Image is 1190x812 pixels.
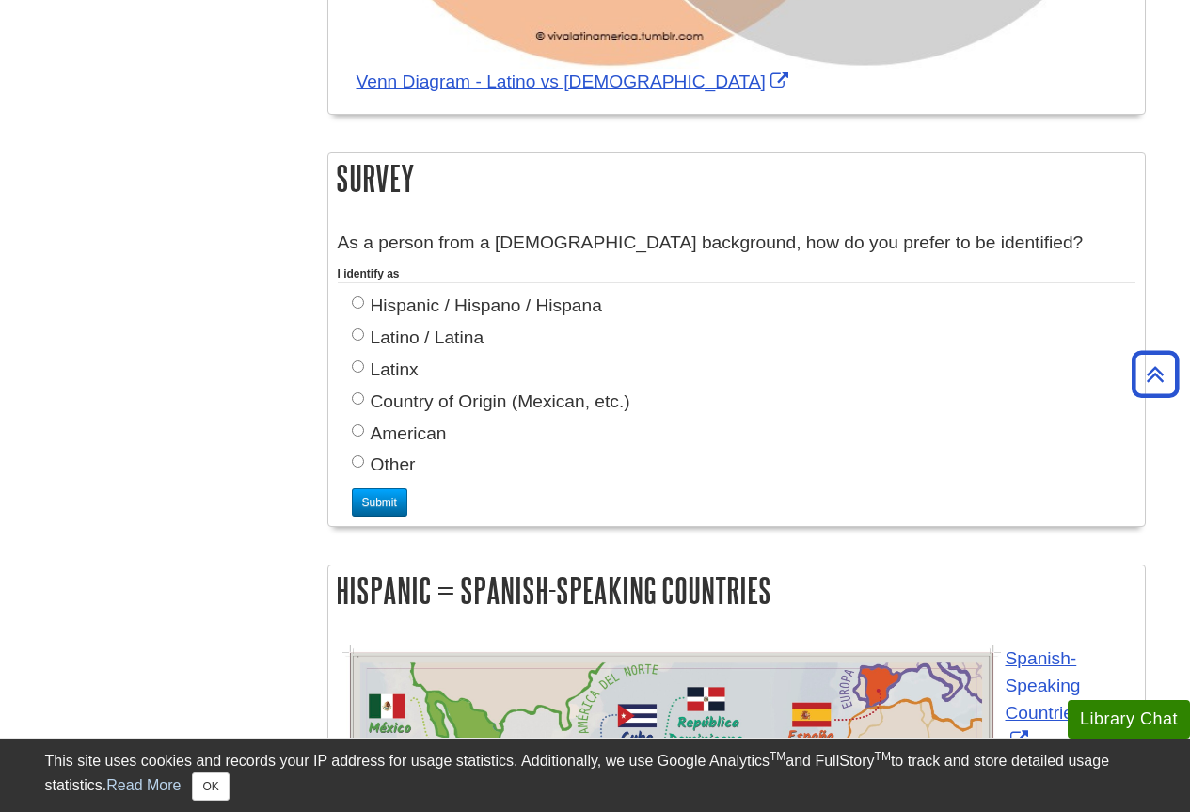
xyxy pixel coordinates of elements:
button: Close [192,772,229,801]
button: Library Chat [1068,700,1190,739]
label: Latinx [352,357,419,384]
p: As a person from a [DEMOGRAPHIC_DATA] background, how do you prefer to be identified? [338,230,1135,257]
a: Link opens in new window [357,72,793,91]
input: Hispanic / Hispano / Hispana [352,296,364,309]
input: Latino / Latina [352,328,364,341]
label: Latino / Latina [352,325,484,352]
label: Country of Origin (Mexican, etc.) [352,389,630,416]
input: American [352,424,364,437]
a: Read More [106,777,181,793]
label: Hispanic / Hispano / Hispana [352,293,602,320]
h2: Hispanic = Spanish-Speaking Countries [328,565,1145,615]
h2: Survey [328,153,1145,203]
a: Back to Top [1125,361,1185,387]
label: Other [352,452,416,479]
label: American [352,421,447,448]
div: I identify as [338,265,1135,282]
input: Submit [352,488,407,517]
input: Country of Origin (Mexican, etc.) [352,392,364,405]
input: Latinx [352,360,364,373]
div: This site uses cookies and records your IP address for usage statistics. Additionally, we use Goo... [45,750,1146,801]
input: Other [352,455,364,468]
sup: TM [875,750,891,763]
a: Link opens in new window [1006,648,1123,749]
sup: TM [770,750,785,763]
